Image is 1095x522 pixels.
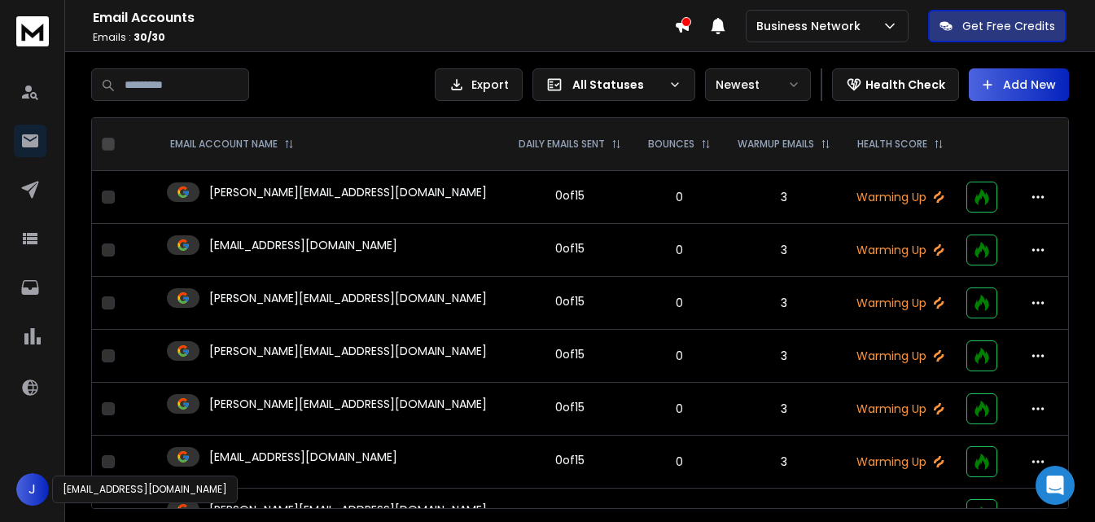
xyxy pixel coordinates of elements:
p: 0 [645,454,715,470]
p: [PERSON_NAME][EMAIL_ADDRESS][DOMAIN_NAME] [209,184,487,200]
div: 0 of 15 [555,346,585,362]
p: [PERSON_NAME][EMAIL_ADDRESS][DOMAIN_NAME] [209,396,487,412]
p: Warming Up [853,401,947,417]
div: 0 of 15 [555,187,585,204]
div: 0 of 15 [555,399,585,415]
p: HEALTH SCORE [857,138,927,151]
p: [PERSON_NAME][EMAIL_ADDRESS][DOMAIN_NAME] [209,290,487,306]
button: Export [435,68,523,101]
p: Warming Up [853,454,947,470]
div: 0 of 15 [555,452,585,468]
td: 3 [724,330,843,383]
p: Warming Up [853,348,947,364]
p: Business Network [756,18,867,34]
p: Warming Up [853,295,947,311]
button: Newest [705,68,811,101]
button: Add New [969,68,1069,101]
p: Warming Up [853,189,947,205]
p: [PERSON_NAME][EMAIL_ADDRESS][DOMAIN_NAME] [209,343,487,359]
p: 0 [645,348,715,364]
p: [EMAIL_ADDRESS][DOMAIN_NAME] [209,237,397,253]
p: 0 [645,295,715,311]
td: 3 [724,436,843,489]
button: Get Free Credits [928,10,1067,42]
td: 3 [724,224,843,277]
span: 30 / 30 [134,30,165,44]
p: Health Check [865,77,945,93]
div: 0 of 15 [555,505,585,521]
td: 3 [724,277,843,330]
button: J [16,473,49,506]
p: [PERSON_NAME][EMAIL_ADDRESS][DOMAIN_NAME] [209,502,487,518]
td: 3 [724,383,843,436]
p: 0 [645,242,715,258]
p: DAILY EMAILS SENT [519,138,605,151]
td: 3 [724,171,843,224]
p: 0 [645,189,715,205]
p: Emails : [93,31,674,44]
p: BOUNCES [648,138,694,151]
div: 0 of 15 [555,240,585,257]
p: All Statuses [572,77,662,93]
p: [EMAIL_ADDRESS][DOMAIN_NAME] [209,449,397,465]
p: Get Free Credits [962,18,1055,34]
p: Warming Up [853,242,947,258]
img: logo [16,16,49,46]
div: EMAIL ACCOUNT NAME [170,138,294,151]
p: WARMUP EMAILS [738,138,814,151]
div: 0 of 15 [555,293,585,309]
p: 0 [645,401,715,417]
button: Health Check [832,68,959,101]
div: Open Intercom Messenger [1036,466,1075,505]
div: [EMAIL_ADDRESS][DOMAIN_NAME] [52,476,238,503]
h1: Email Accounts [93,8,674,28]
